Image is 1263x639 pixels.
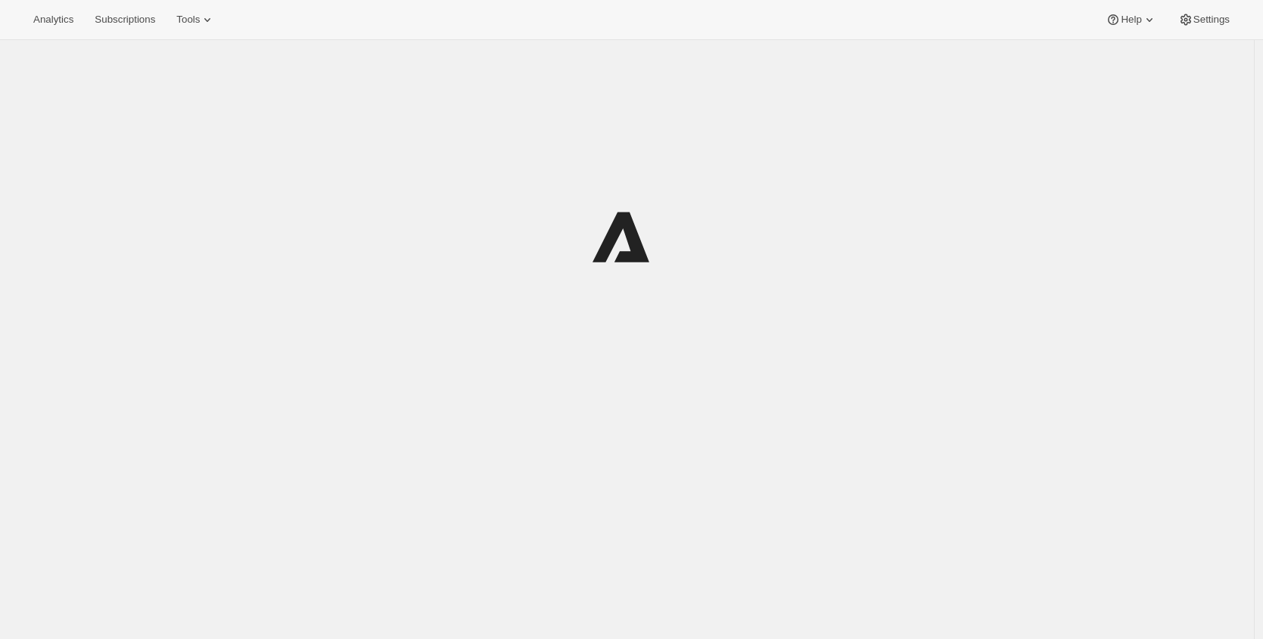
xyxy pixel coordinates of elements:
button: Settings [1169,9,1239,30]
button: Tools [167,9,224,30]
span: Subscriptions [95,14,155,26]
span: Help [1121,14,1141,26]
button: Subscriptions [86,9,164,30]
button: Analytics [24,9,82,30]
span: Settings [1193,14,1230,26]
span: Analytics [33,14,73,26]
span: Tools [176,14,200,26]
button: Help [1097,9,1165,30]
